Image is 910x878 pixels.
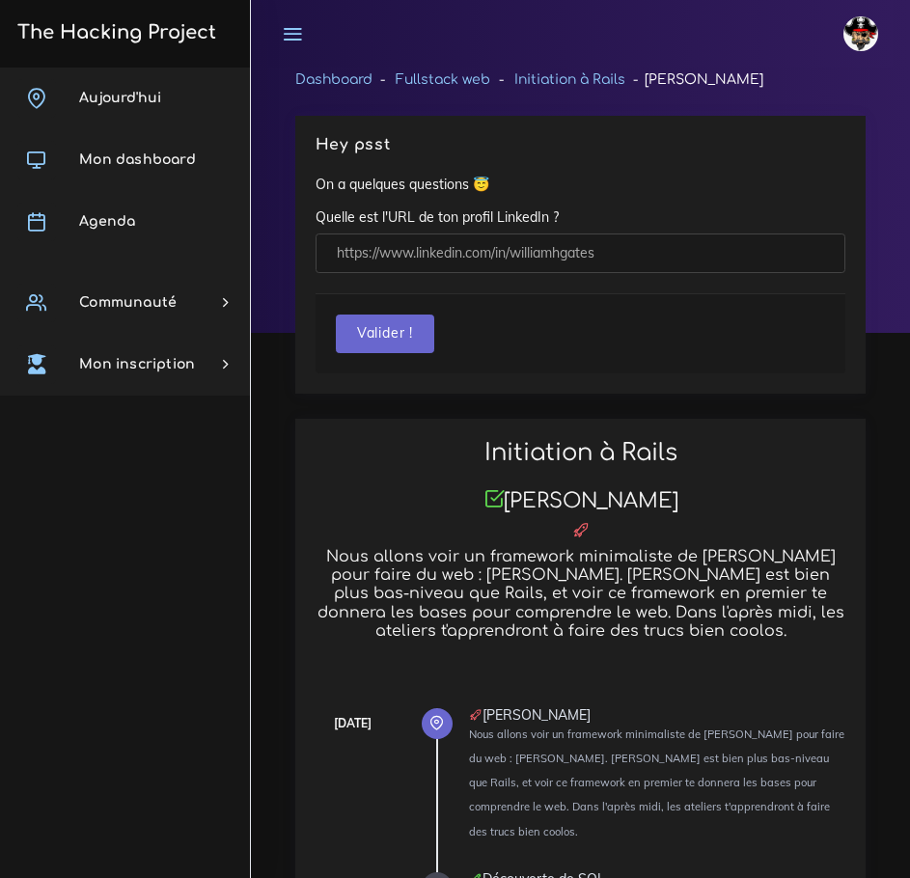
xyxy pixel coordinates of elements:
i: Projet bien reçu ! [483,488,504,508]
a: avatar [835,6,893,62]
div: [PERSON_NAME] [469,708,845,722]
h2: Initiation à Rails [316,439,845,467]
span: Aujourd'hui [79,91,161,105]
p: On a quelques questions 😇 [316,175,845,194]
i: Projet à rendre ce jour-là [572,521,590,538]
span: Communauté [79,295,177,310]
i: Projet à rendre ce jour-là [469,708,483,722]
h3: [PERSON_NAME] [316,488,845,513]
a: Initiation à Rails [514,72,625,87]
small: Nous allons voir un framework minimaliste de [PERSON_NAME] pour faire du web : [PERSON_NAME]. [PE... [469,727,844,838]
a: Fullstack web [396,72,490,87]
label: Quelle est l'URL de ton profil LinkedIn ? [316,207,559,227]
h5: Nous allons voir un framework minimaliste de [PERSON_NAME] pour faire du web : [PERSON_NAME]. [PE... [316,548,845,641]
h5: Hey psst [316,136,845,154]
div: [DATE] [334,713,372,734]
button: Valider ! [336,315,434,354]
h3: The Hacking Project [12,22,216,43]
input: https://www.linkedin.com/in/williamhgates [316,233,845,273]
a: Dashboard [295,72,372,87]
span: Agenda [79,214,135,229]
li: [PERSON_NAME] [625,68,763,92]
span: Mon inscription [79,357,195,371]
img: avatar [843,16,878,51]
span: Mon dashboard [79,152,196,167]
